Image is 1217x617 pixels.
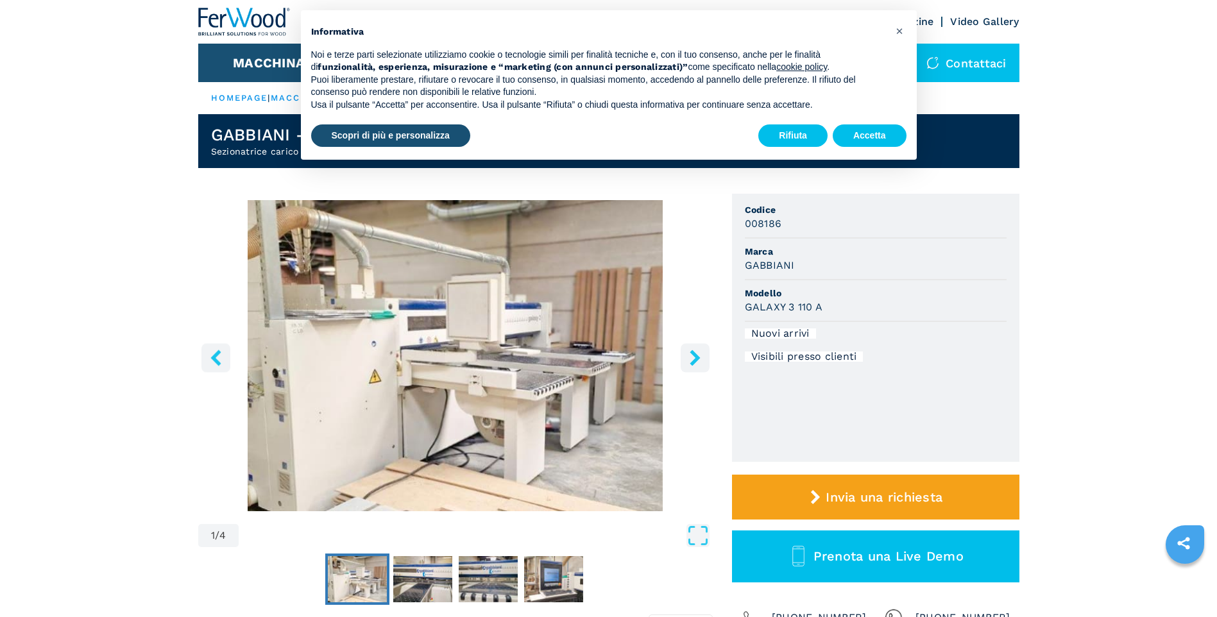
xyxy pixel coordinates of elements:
div: Nuovi arrivi [745,328,816,339]
span: | [268,93,270,103]
div: Visibili presso clienti [745,351,864,362]
span: 1 [211,530,215,541]
button: Prenota una Live Demo [732,530,1019,582]
h3: 008186 [745,216,782,231]
a: sharethis [1168,527,1200,559]
button: Go to Slide 2 [391,554,455,605]
span: Codice [745,203,1007,216]
span: / [215,530,219,541]
p: Puoi liberamente prestare, rifiutare o revocare il tuo consenso, in qualsiasi momento, accedendo ... [311,74,886,99]
button: Accetta [833,124,906,148]
button: Go to Slide 1 [325,554,389,605]
button: Go to Slide 4 [522,554,586,605]
button: left-button [201,343,230,372]
span: Modello [745,287,1007,300]
h2: Informativa [311,26,886,38]
span: 4 [219,530,226,541]
h2: Sezionatrice carico frontale [211,145,434,158]
img: Ferwood [198,8,291,36]
span: × [896,23,903,38]
a: Video Gallery [950,15,1019,28]
span: Marca [745,245,1007,258]
button: Go to Slide 3 [456,554,520,605]
div: Contattaci [914,44,1019,82]
nav: Thumbnail Navigation [198,554,713,605]
h3: GABBIANI [745,258,795,273]
img: c7fa64f6fa5d96735c2dbdda7fcb2996 [393,556,452,602]
button: Rifiuta [758,124,828,148]
img: d51dfa81936120158940f73331bc59a8 [328,556,387,602]
button: Invia una richiesta [732,475,1019,520]
img: Contattaci [926,56,939,69]
span: Prenota una Live Demo [813,548,964,564]
div: Go to Slide 1 [198,200,713,511]
h1: GABBIANI - GALAXY 3 110 A [211,124,434,145]
h3: GALAXY 3 110 A [745,300,823,314]
p: Usa il pulsante “Accetta” per acconsentire. Usa il pulsante “Rifiuta” o chiudi questa informativa... [311,99,886,112]
a: cookie policy [776,62,827,72]
button: Macchinari [233,55,318,71]
img: Sezionatrice carico frontale GABBIANI GALAXY 3 110 A [198,200,713,511]
img: e695465fe0975eaab5529563c5a464bf [524,556,583,602]
span: Invia una richiesta [826,489,942,505]
p: Noi e terze parti selezionate utilizziamo cookie o tecnologie simili per finalità tecniche e, con... [311,49,886,74]
strong: funzionalità, esperienza, misurazione e “marketing (con annunci personalizzati)” [318,62,688,72]
button: right-button [681,343,710,372]
a: macchinari [271,93,338,103]
button: Open Fullscreen [242,524,709,547]
button: Chiudi questa informativa [890,21,910,41]
button: Scopri di più e personalizza [311,124,470,148]
img: 69f861a5b2aaa7f728b0a4488b45f1fb [459,556,518,602]
a: HOMEPAGE [211,93,268,103]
